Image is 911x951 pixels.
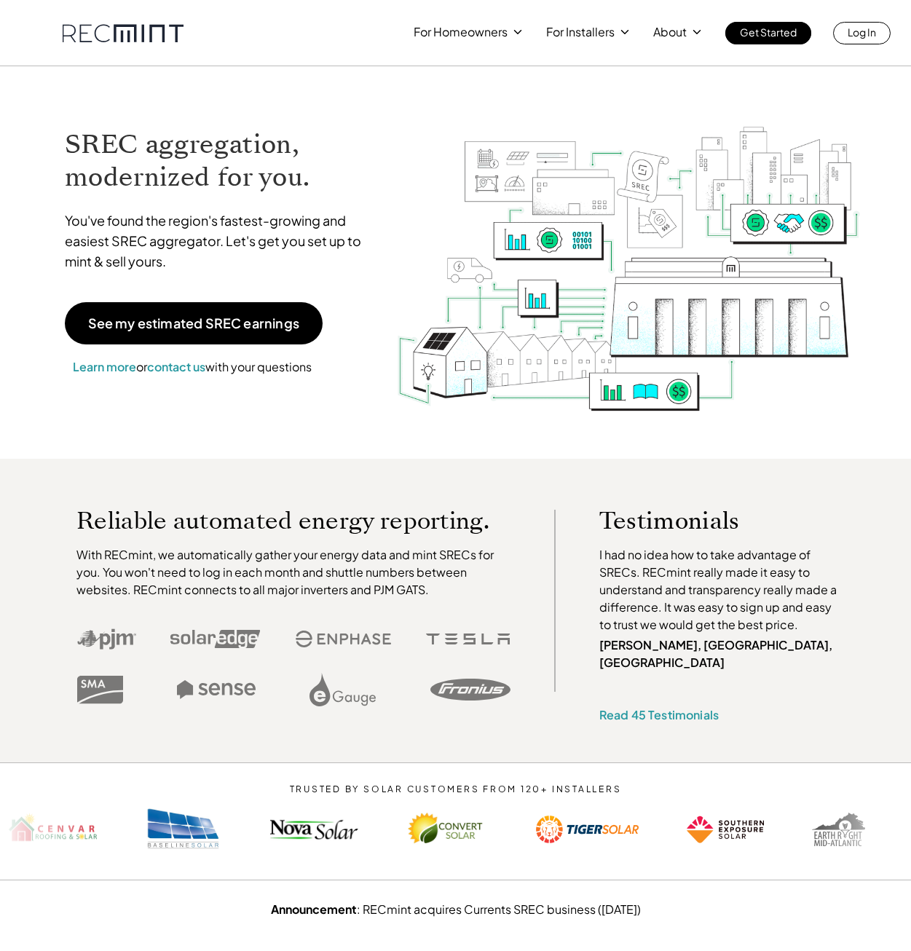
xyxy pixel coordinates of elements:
p: About [653,22,687,42]
h1: SREC aggregation, modernized for you. [65,128,375,194]
strong: Announcement [271,901,357,917]
p: See my estimated SREC earnings [88,317,299,330]
p: TRUSTED BY SOLAR CUSTOMERS FROM 120+ INSTALLERS [245,784,666,794]
p: [PERSON_NAME], [GEOGRAPHIC_DATA], [GEOGRAPHIC_DATA] [599,636,844,671]
p: With RECmint, we automatically gather your energy data and mint SRECs for you. You won't need to ... [76,546,510,599]
a: Get Started [725,22,811,44]
a: Read 45 Testimonials [599,707,719,722]
p: I had no idea how to take advantage of SRECs. RECmint really made it easy to understand and trans... [599,546,844,634]
p: For Homeowners [414,22,508,42]
p: Get Started [740,22,797,42]
p: Reliable automated energy reporting. [76,510,510,532]
p: Testimonials [599,510,816,532]
a: contact us [147,359,205,374]
p: or with your questions [65,358,320,376]
a: Learn more [73,359,136,374]
a: Announcement: RECmint acquires Currents SREC business ([DATE]) [271,901,641,917]
img: RECmint value cycle [396,88,861,415]
p: Log In [848,22,876,42]
p: For Installers [546,22,615,42]
a: Log In [833,22,891,44]
p: You've found the region's fastest-growing and easiest SREC aggregator. Let's get you set up to mi... [65,210,375,272]
a: See my estimated SREC earnings [65,302,323,344]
